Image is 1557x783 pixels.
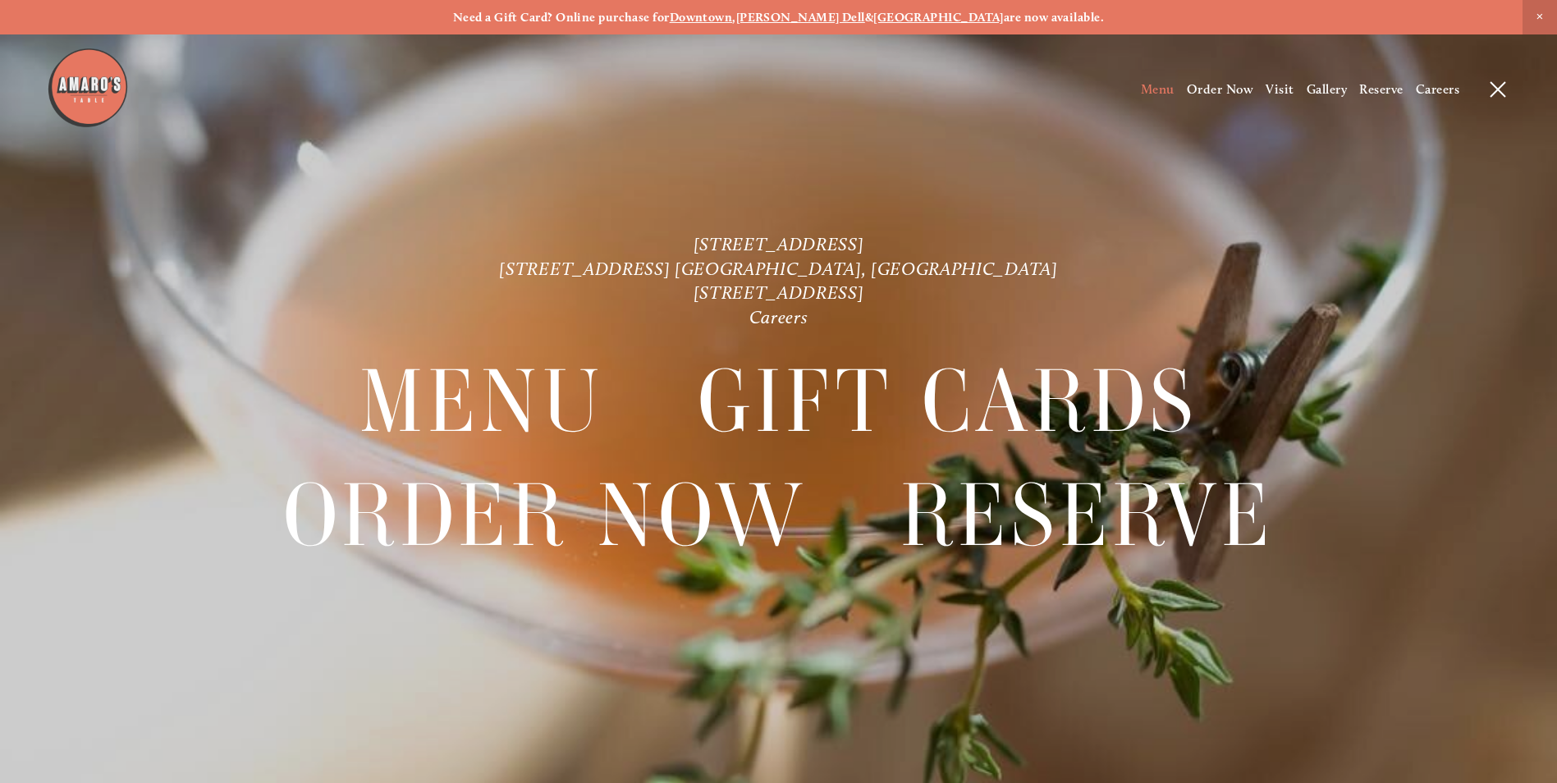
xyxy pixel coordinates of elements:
[283,460,807,572] span: Order Now
[900,460,1274,572] span: Reserve
[1266,81,1294,97] a: Visit
[873,10,1004,25] a: [GEOGRAPHIC_DATA]
[1416,81,1459,97] a: Careers
[499,258,1057,280] a: [STREET_ADDRESS] [GEOGRAPHIC_DATA], [GEOGRAPHIC_DATA]
[698,346,1198,458] span: Gift Cards
[694,282,864,304] a: [STREET_ADDRESS]
[1359,81,1403,97] a: Reserve
[732,10,735,25] strong: ,
[736,10,865,25] a: [PERSON_NAME] Dell
[670,10,733,25] a: Downtown
[865,10,873,25] strong: &
[694,233,864,255] a: [STREET_ADDRESS]
[1307,81,1347,97] a: Gallery
[1187,81,1253,97] a: Order Now
[698,346,1198,457] a: Gift Cards
[359,346,604,458] span: Menu
[47,47,129,129] img: Amaro's Table
[1141,81,1175,97] a: Menu
[900,460,1274,571] a: Reserve
[359,346,604,457] a: Menu
[453,10,670,25] strong: Need a Gift Card? Online purchase for
[749,306,808,328] a: Careers
[283,460,807,571] a: Order Now
[1004,10,1104,25] strong: are now available.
